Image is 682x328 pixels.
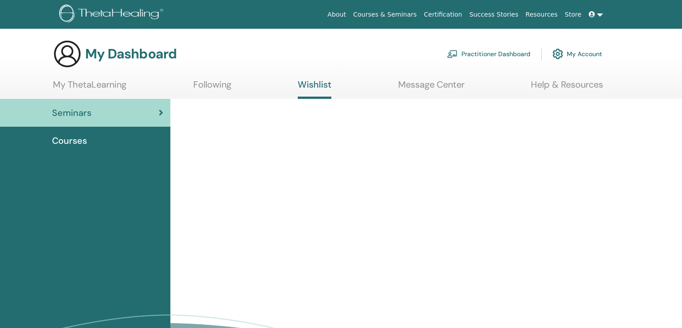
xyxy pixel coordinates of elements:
[552,44,602,64] a: My Account
[420,6,465,23] a: Certification
[531,79,603,97] a: Help & Resources
[59,4,166,25] img: logo.png
[85,46,177,62] h3: My Dashboard
[561,6,585,23] a: Store
[398,79,465,97] a: Message Center
[324,6,349,23] a: About
[298,79,331,99] a: Wishlist
[52,134,87,147] span: Courses
[447,44,530,64] a: Practitioner Dashboard
[53,40,82,68] img: generic-user-icon.jpg
[193,79,231,97] a: Following
[350,6,421,23] a: Courses & Seminars
[522,6,561,23] a: Resources
[466,6,522,23] a: Success Stories
[53,79,126,97] a: My ThetaLearning
[52,106,91,120] span: Seminars
[447,50,458,58] img: chalkboard-teacher.svg
[552,46,563,62] img: cog.svg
